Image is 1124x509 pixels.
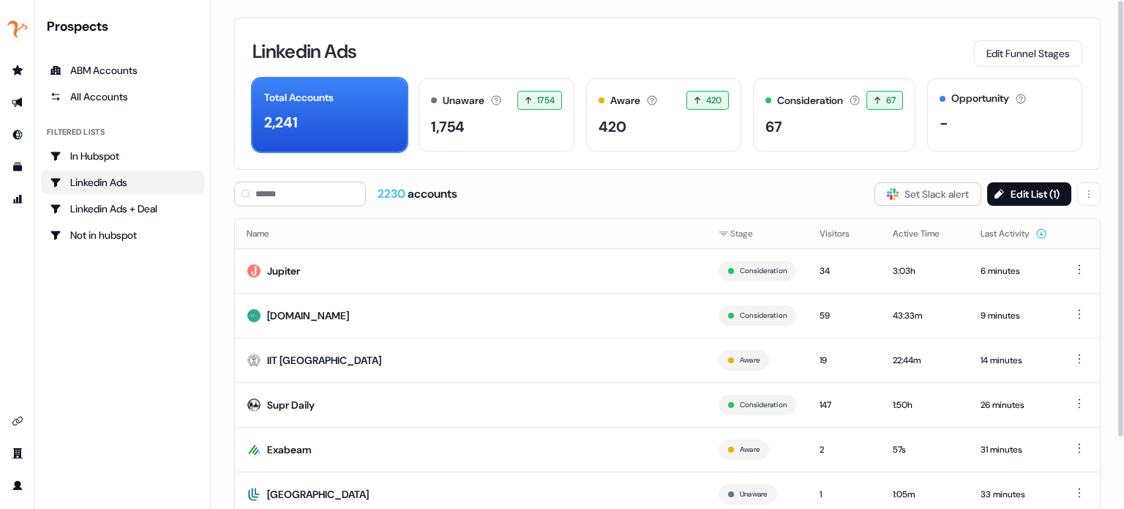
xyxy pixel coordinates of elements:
div: Linkedin Ads + Deal [50,201,195,216]
button: Aware [740,443,760,456]
div: Prospects [47,18,204,35]
div: Exabeam [267,442,312,457]
button: Consideration [740,398,787,412]
span: 2230 [378,186,408,201]
div: Not in hubspot [50,228,195,242]
span: 67 [886,93,896,108]
a: ABM Accounts [41,59,204,82]
div: Supr Daily [267,398,315,412]
div: [GEOGRAPHIC_DATA] [267,487,369,502]
div: In Hubspot [50,149,195,163]
button: Active Time [893,220,957,247]
div: 1:50h [893,398,957,412]
div: 9 minutes [981,308,1047,323]
th: Name [235,219,707,248]
div: 26 minutes [981,398,1047,412]
div: [DOMAIN_NAME] [267,308,349,323]
a: Go to attribution [6,187,29,211]
div: 147 [820,398,869,412]
span: 1754 [537,93,555,108]
a: Go to outbound experience [6,91,29,114]
a: All accounts [41,85,204,108]
a: Go to profile [6,474,29,497]
div: 14 minutes [981,353,1047,368]
a: Go to Not in hubspot [41,223,204,247]
div: 43:33m [893,308,957,323]
div: All Accounts [50,89,195,104]
div: 6 minutes [981,264,1047,278]
h3: Linkedin Ads [252,42,356,61]
div: 33 minutes [981,487,1047,502]
div: Consideration [777,93,843,108]
div: IIT [GEOGRAPHIC_DATA] [267,353,381,368]
div: Total Accounts [264,90,334,105]
div: Jupiter [267,264,300,278]
div: Filtered lists [47,126,105,138]
div: 22:44m [893,353,957,368]
button: Visitors [820,220,867,247]
a: Go to templates [6,155,29,179]
div: 1 [820,487,869,502]
button: Set Slack alert [874,182,981,206]
div: 19 [820,353,869,368]
button: Consideration [740,309,787,322]
div: 420 [599,116,626,138]
button: Unaware [740,488,768,501]
a: Go to Linkedin Ads [41,171,204,194]
div: Unaware [443,93,484,108]
button: Last Activity [981,220,1047,247]
a: Go to team [6,442,29,465]
div: 67 [765,116,782,138]
div: 3:03h [893,264,957,278]
div: Linkedin Ads [50,175,195,190]
a: Go to In Hubspot [41,144,204,168]
a: Go to Inbound [6,123,29,146]
a: Go to Linkedin Ads + Deal [41,197,204,220]
div: 57s [893,442,957,457]
span: 420 [706,93,722,108]
div: - [940,112,948,134]
button: Edit List (1) [987,182,1071,206]
a: Go to prospects [6,59,29,82]
button: Edit Funnel Stages [974,40,1082,67]
div: 31 minutes [981,442,1047,457]
a: Go to integrations [6,409,29,433]
div: Aware [610,93,640,108]
div: 59 [820,308,869,323]
div: Stage [719,226,796,241]
div: 34 [820,264,869,278]
div: 1,754 [431,116,465,138]
div: 2 [820,442,869,457]
button: Aware [740,354,760,367]
div: accounts [378,186,457,202]
div: ABM Accounts [50,63,195,78]
div: Opportunity [951,91,1009,106]
div: 1:05m [893,487,957,502]
div: 2,241 [264,111,298,133]
button: Consideration [740,264,787,278]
